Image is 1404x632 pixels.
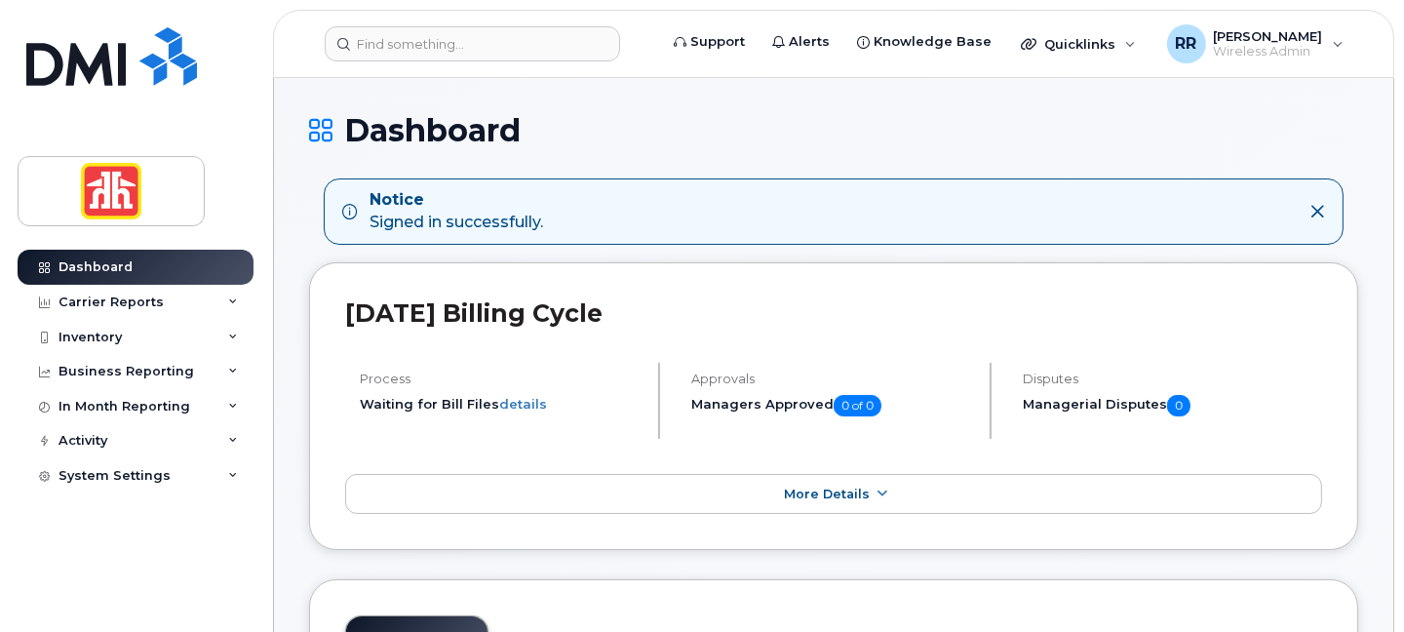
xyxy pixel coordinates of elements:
a: details [499,396,547,412]
span: More Details [784,487,870,501]
span: 0 of 0 [834,395,881,416]
h4: Disputes [1023,372,1322,386]
h4: Approvals [691,372,973,386]
h1: Dashboard [309,113,1358,147]
h4: Process [360,372,642,386]
div: Signed in successfully. [370,189,543,234]
h5: Managerial Disputes [1023,395,1322,416]
h2: [DATE] Billing Cycle [345,298,1322,328]
span: 0 [1167,395,1190,416]
h5: Managers Approved [691,395,973,416]
strong: Notice [370,189,543,212]
li: Waiting for Bill Files [360,395,642,414]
